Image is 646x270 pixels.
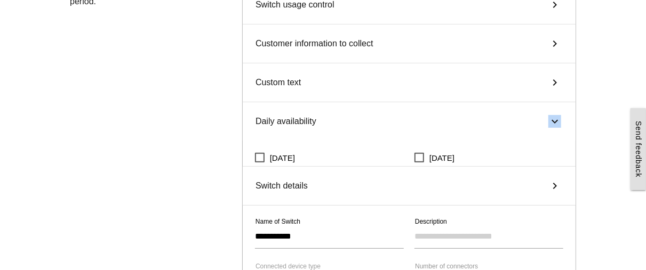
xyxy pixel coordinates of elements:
[547,37,563,50] i: keyboard_arrow_right
[256,37,373,50] span: Customer information to collect
[547,179,563,192] i: keyboard_arrow_right
[256,179,308,192] span: Switch details
[415,217,447,226] label: Description
[547,76,563,89] i: keyboard_arrow_right
[414,151,454,165] span: [DATE]
[255,151,295,165] span: [DATE]
[256,115,316,128] span: Daily availability
[256,76,301,89] span: Custom text
[631,108,646,190] a: Send feedback
[256,217,300,226] label: Name of Switch
[548,113,561,129] i: keyboard_arrow_right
